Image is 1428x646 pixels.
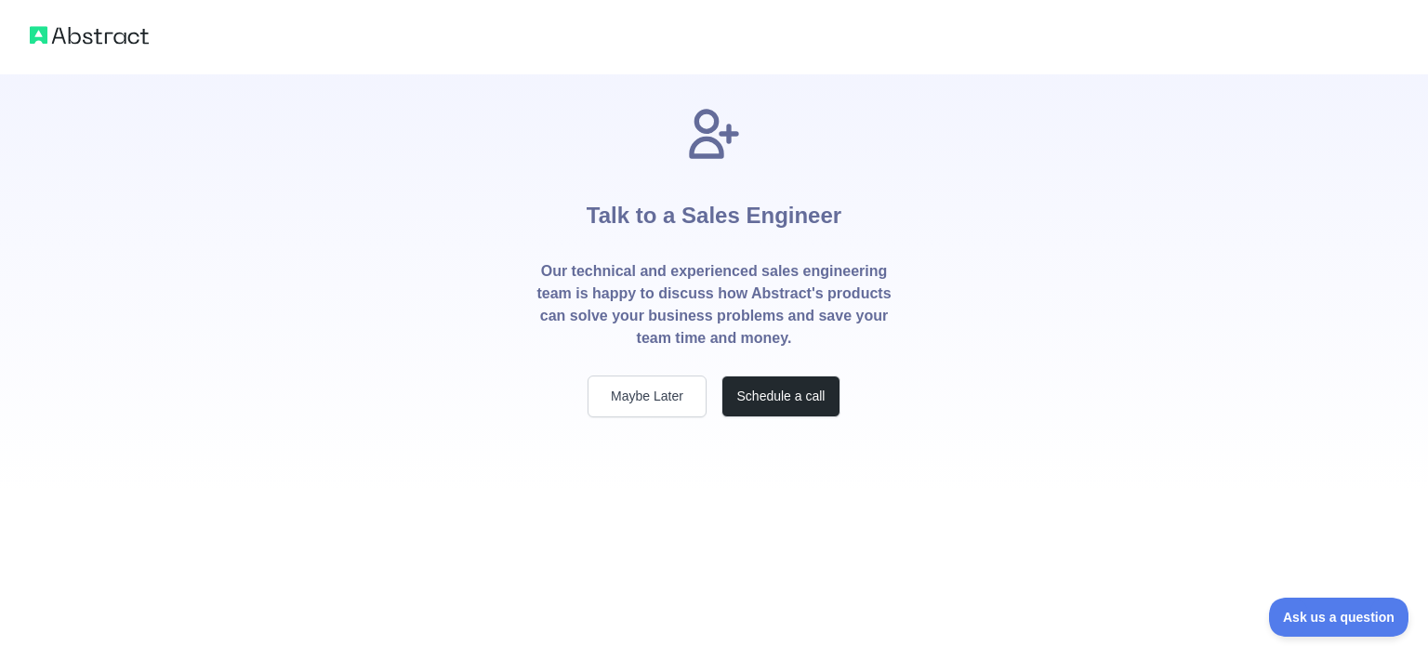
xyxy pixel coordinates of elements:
[721,376,840,417] button: Schedule a call
[1269,598,1409,637] iframe: Toggle Customer Support
[588,376,707,417] button: Maybe Later
[535,260,892,349] p: Our technical and experienced sales engineering team is happy to discuss how Abstract's products ...
[587,164,841,260] h1: Talk to a Sales Engineer
[30,22,149,48] img: Abstract logo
